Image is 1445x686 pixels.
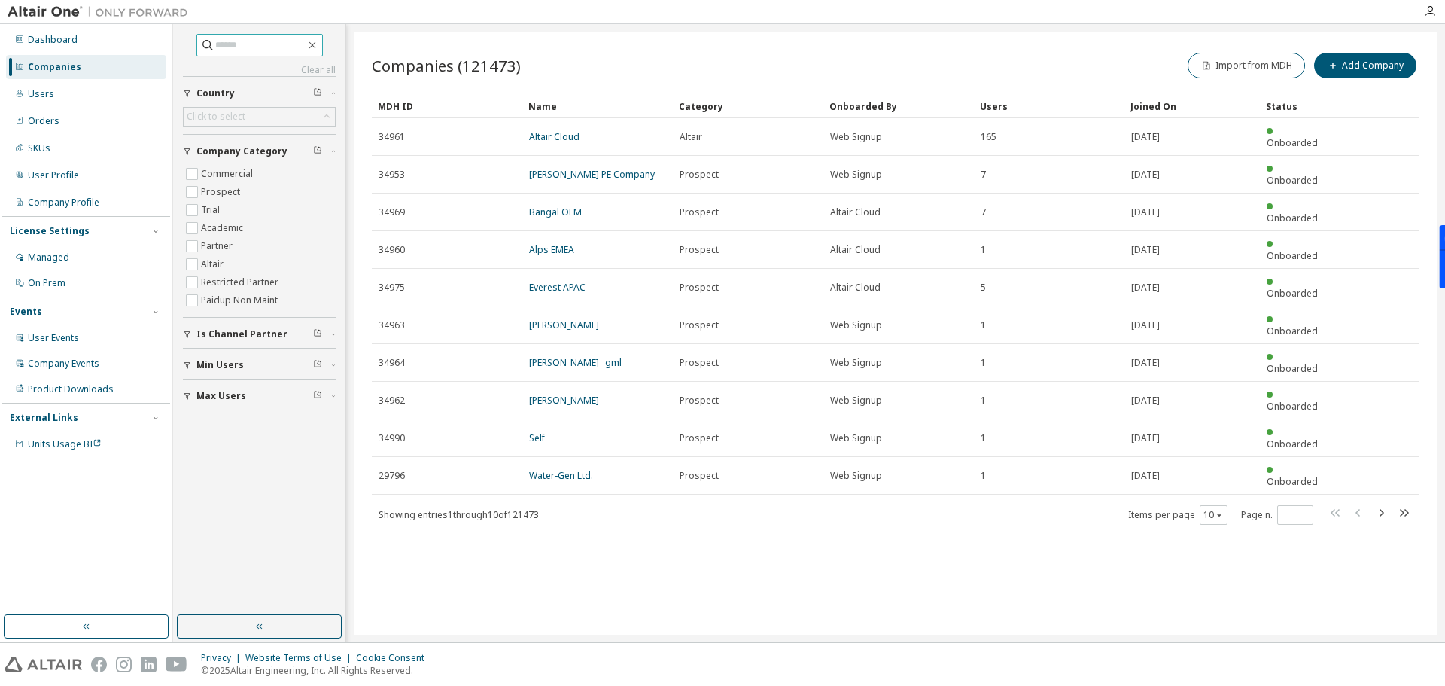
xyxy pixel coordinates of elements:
span: Min Users [196,359,244,371]
span: Clear filter [313,359,322,371]
span: 34963 [379,319,405,331]
span: Onboarded [1267,438,1318,450]
span: Onboarded [1267,362,1318,375]
span: Onboarded [1267,475,1318,488]
span: [DATE] [1131,282,1160,294]
div: Click to select [184,108,335,126]
label: Prospect [201,183,243,201]
a: Water-Gen Ltd. [529,469,593,482]
span: Prospect [680,282,719,294]
div: Company Events [28,358,99,370]
div: Privacy [201,652,245,664]
span: [DATE] [1131,244,1160,256]
span: Company Category [196,145,287,157]
span: [DATE] [1131,357,1160,369]
label: Academic [201,219,246,237]
span: 7 [981,206,986,218]
div: Company Profile [28,197,99,209]
a: [PERSON_NAME] [529,319,599,331]
span: 1 [981,357,986,369]
span: Prospect [680,395,719,407]
span: Items per page [1128,505,1227,525]
span: Is Channel Partner [196,328,287,340]
button: Add Company [1314,53,1416,78]
span: Prospect [680,169,719,181]
button: Country [183,77,336,110]
span: 7 [981,169,986,181]
a: Everest APAC [529,281,586,294]
div: Joined On [1130,94,1254,118]
div: Orders [28,115,59,127]
span: 34990 [379,432,405,444]
div: Cookie Consent [356,652,433,664]
span: Onboarded [1267,287,1318,300]
span: Altair Cloud [830,282,881,294]
span: [DATE] [1131,470,1160,482]
div: User Events [28,332,79,344]
a: [PERSON_NAME] PE Company [529,168,655,181]
span: 34962 [379,395,405,407]
span: Prospect [680,470,719,482]
span: Altair Cloud [830,206,881,218]
div: Category [679,94,817,118]
div: Product Downloads [28,383,114,395]
label: Paidup Non Maint [201,291,281,309]
span: Showing entries 1 through 10 of 121473 [379,508,539,521]
div: External Links [10,412,78,424]
button: Company Category [183,135,336,168]
span: 1 [981,432,986,444]
div: Managed [28,252,69,264]
div: Website Terms of Use [245,652,356,664]
div: Users [980,94,1118,118]
a: Alps EMEA [529,243,574,256]
span: [DATE] [1131,432,1160,444]
span: Onboarded [1267,212,1318,224]
div: Events [10,306,42,318]
div: On Prem [28,277,65,289]
div: Status [1266,94,1329,118]
span: [DATE] [1131,206,1160,218]
img: youtube.svg [166,657,187,672]
span: Altair Cloud [830,244,881,256]
button: Max Users [183,380,336,413]
button: 10 [1203,509,1224,521]
span: Prospect [680,432,719,444]
span: Companies (121473) [372,55,521,76]
div: Companies [28,61,81,73]
span: Prospect [680,206,719,218]
span: Clear filter [313,87,322,99]
label: Commercial [201,165,256,183]
span: Clear filter [313,328,322,340]
p: © 2025 Altair Engineering, Inc. All Rights Reserved. [201,664,433,677]
label: Restricted Partner [201,273,281,291]
img: altair_logo.svg [5,657,82,672]
div: Onboarded By [829,94,968,118]
span: Max Users [196,390,246,402]
img: Altair One [8,5,196,20]
label: Partner [201,237,236,255]
span: 1 [981,395,986,407]
div: Click to select [187,111,245,123]
span: [DATE] [1131,131,1160,143]
img: instagram.svg [116,657,132,672]
span: Onboarded [1267,325,1318,337]
span: 29796 [379,470,405,482]
span: Prospect [680,244,719,256]
span: Web Signup [830,357,882,369]
img: facebook.svg [91,657,107,672]
span: 34960 [379,244,405,256]
span: 34964 [379,357,405,369]
span: [DATE] [1131,169,1160,181]
div: MDH ID [378,94,516,118]
button: Min Users [183,349,336,382]
span: Web Signup [830,131,882,143]
span: Country [196,87,235,99]
a: [PERSON_NAME] _gml [529,356,622,369]
span: 165 [981,131,996,143]
span: Onboarded [1267,400,1318,413]
span: Web Signup [830,470,882,482]
span: Onboarded [1267,136,1318,149]
span: Onboarded [1267,174,1318,187]
span: Clear filter [313,390,322,402]
a: Bangal OEM [529,206,582,218]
